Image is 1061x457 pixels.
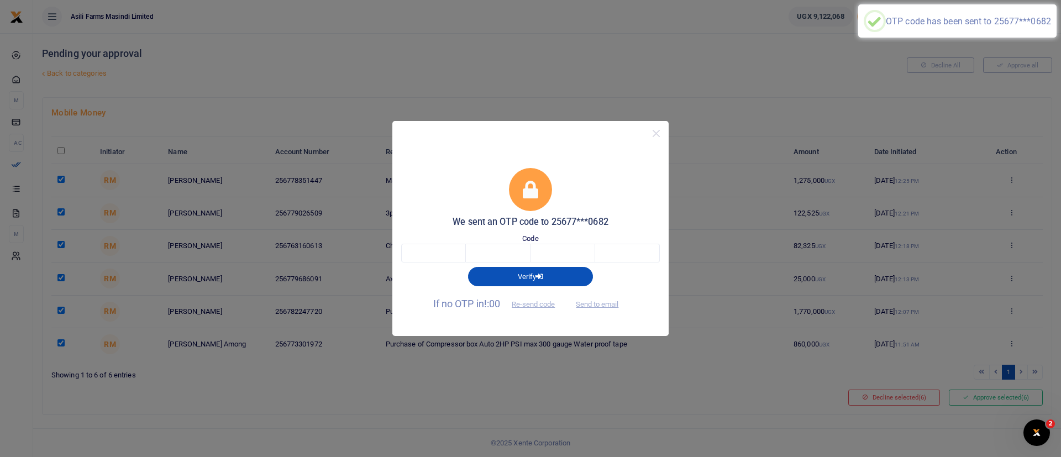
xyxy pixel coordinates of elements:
[648,125,664,141] button: Close
[1046,419,1055,428] span: 2
[401,217,660,228] h5: We sent an OTP code to 25677***0682
[484,298,500,309] span: !:00
[886,16,1051,27] div: OTP code has been sent to 25677***0682
[1023,419,1050,446] iframe: Intercom live chat
[522,233,538,244] label: Code
[468,267,593,286] button: Verify
[433,298,565,309] span: If no OTP in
